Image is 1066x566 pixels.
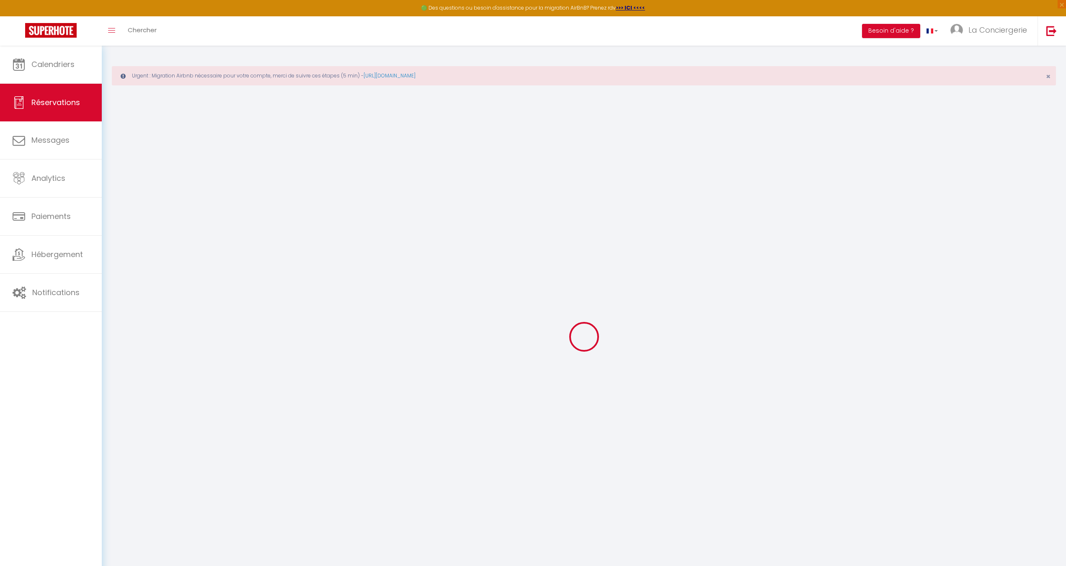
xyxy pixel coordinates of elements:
[1046,71,1051,82] span: ×
[1046,73,1051,80] button: Close
[1046,26,1057,36] img: logout
[128,26,157,34] span: Chercher
[32,287,80,298] span: Notifications
[968,25,1027,35] span: La Conciergerie
[31,59,75,69] span: Calendriers
[121,16,163,46] a: Chercher
[31,135,70,145] span: Messages
[364,72,416,79] a: [URL][DOMAIN_NAME]
[862,24,920,38] button: Besoin d'aide ?
[31,249,83,260] span: Hébergement
[950,24,963,36] img: ...
[112,66,1056,85] div: Urgent : Migration Airbnb nécessaire pour votre compte, merci de suivre ces étapes (5 min) -
[31,97,80,108] span: Réservations
[31,173,65,183] span: Analytics
[616,4,645,11] a: >>> ICI <<<<
[944,16,1038,46] a: ... La Conciergerie
[25,23,77,38] img: Super Booking
[31,211,71,221] span: Paiements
